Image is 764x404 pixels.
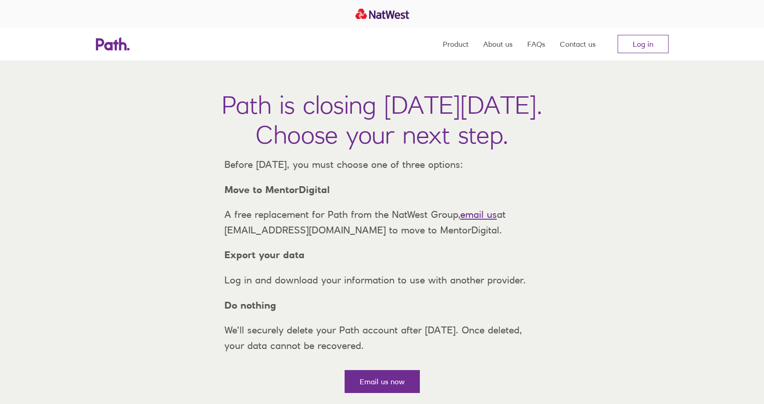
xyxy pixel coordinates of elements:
[460,209,497,220] a: email us
[224,249,305,260] strong: Export your data
[217,207,547,238] p: A free replacement for Path from the NatWest Group, at [EMAIL_ADDRESS][DOMAIN_NAME] to move to Me...
[217,272,547,288] p: Log in and download your information to use with another provider.
[618,35,669,53] a: Log in
[443,28,468,61] a: Product
[224,184,330,195] strong: Move to MentorDigital
[527,28,545,61] a: FAQs
[224,299,276,311] strong: Do nothing
[345,370,420,393] a: Email us now
[217,322,547,353] p: We’ll securely delete your Path account after [DATE]. Once deleted, your data cannot be recovered.
[560,28,596,61] a: Contact us
[483,28,513,61] a: About us
[217,157,547,172] p: Before [DATE], you must choose one of three options:
[222,90,542,149] h1: Path is closing [DATE][DATE]. Choose your next step.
